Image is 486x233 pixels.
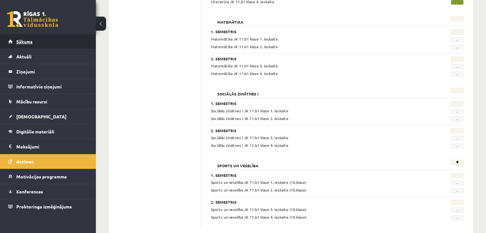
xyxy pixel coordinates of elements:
[211,16,250,22] h2: Matemātika
[8,109,88,124] a: [DEMOGRAPHIC_DATA]
[211,200,420,204] h3: 2. Semestris
[16,54,32,59] span: Aktuāli
[451,45,464,50] span: -
[451,117,464,122] span: -
[211,160,265,166] h2: Sports un veselība
[451,188,464,193] span: -
[16,204,72,209] span: Proktoringa izmēģinājums
[451,64,464,69] span: -
[16,99,47,104] span: Mācību resursi
[211,29,420,34] h3: 1. Semestris
[211,128,420,133] h3: 2. Semestris
[211,207,306,212] span: Sports un veselība JK 11.b1 klase 3. ieskaite (10.klase)
[8,139,88,154] a: Maksājumi
[8,199,88,214] a: Proktoringa izmēģinājums
[211,101,420,106] h3: 1. Semestris
[16,129,54,134] span: Digitālie materiāli
[8,64,88,79] a: Ziņojumi
[211,135,289,140] span: Sociālās zinātnes I JK 11.b1 klase 3. ieskaite
[211,56,420,61] h3: 2. Semestris
[8,169,88,184] a: Motivācijas programma
[8,49,88,64] a: Aktuāli
[16,189,43,194] span: Konferences
[8,184,88,199] a: Konferences
[451,37,464,42] span: -
[8,79,88,94] a: Informatīvie ziņojumi
[211,36,278,41] span: Matemātika JK 11.b1 klase 1. ieskaite
[8,34,88,49] a: Sākums
[451,180,464,185] span: -
[211,180,306,185] span: Sports un veselība JK 11.b1 klase 1. ieskaite (10.klase)
[16,114,66,119] span: [DEMOGRAPHIC_DATA]
[7,11,58,27] a: Rīgas 1. Tālmācības vidusskola
[16,64,88,79] legend: Ziņojumi
[16,39,33,44] span: Sākums
[451,207,464,213] span: -
[211,187,306,192] span: Sports un veselība JK 11.b1 klase 2. ieskaite (10.klase)
[451,215,464,220] span: -
[211,88,265,94] h2: Sociālās zinātnes I
[8,124,88,139] a: Digitālie materiāli
[211,143,289,148] span: Sociālās zinātnes I JK 11.b1 klase 4. ieskaite
[211,214,306,220] span: Sports un veselība JK 11.b1 klase 4. ieskaite (10.klase)
[16,159,34,164] span: Atzīmes
[8,154,88,169] a: Atzīmes
[211,63,278,68] span: Matemātika JK 11.b1 klase 3. ieskaite
[16,139,88,154] legend: Maksājumi
[211,173,420,177] h3: 1. Semestris
[16,174,67,179] span: Motivācijas programma
[451,109,464,114] span: -
[16,79,88,94] legend: Informatīvie ziņojumi
[211,44,278,49] span: Matemātika JK 11.b1 klase 2. ieskaite
[211,108,289,113] span: Sociālās zinātnes I JK 11.b1 klase 1. ieskaite
[211,116,289,121] span: Sociālās zinātnes I JK 11.b1 klase 2. ieskaite
[8,94,88,109] a: Mācību resursi
[211,71,278,76] span: Matemātika JK 11.b1 klase 4. ieskaite
[451,143,464,148] span: -
[451,136,464,141] span: -
[451,71,464,77] span: -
